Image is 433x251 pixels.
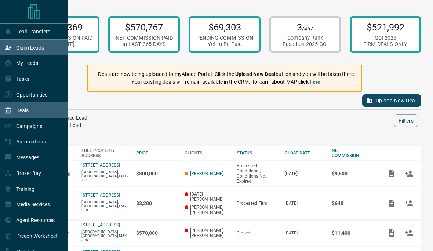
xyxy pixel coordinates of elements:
[400,171,418,176] span: Match Clients
[283,35,328,41] div: Company Rank
[116,41,173,47] div: in LAST 365 DAYS
[332,148,375,158] div: NET COMMISSION
[285,230,324,236] p: [DATE]
[81,193,120,198] a: [STREET_ADDRESS]
[185,205,230,215] p: [PERSON_NAME] [PERSON_NAME]
[362,94,421,107] button: Upload New Deal
[400,230,418,236] span: Match Clients
[383,230,400,236] span: Add / View Documents
[136,150,177,156] div: PRICE
[185,150,230,156] div: CLIENTS
[81,200,129,212] p: [GEOGRAPHIC_DATA],[GEOGRAPHIC_DATA],L5E-3K9
[237,150,277,156] div: STATUS
[394,114,418,127] button: Filters
[116,22,173,33] p: $570,767
[285,150,324,156] div: CLOSE DATE
[196,35,253,41] div: PENDING COMMISSION
[283,22,328,33] p: 3
[98,70,355,78] p: Deals are now being uploaded to myAbode Portal. Click the button and you will be taken there.
[185,228,230,238] p: [PERSON_NAME] [PERSON_NAME]
[237,163,277,184] div: Processed Conditional, Conditions Not Expired
[283,41,328,47] div: Based on 2025 GCI
[237,230,277,236] div: Closed
[332,171,375,177] p: $9,600
[81,230,129,242] p: [GEOGRAPHIC_DATA],[GEOGRAPHIC_DATA],M6K-3R5
[235,71,276,77] strong: Upload New Deal
[237,201,277,206] div: Processed Firm
[383,171,400,176] span: Add / View Documents
[81,148,129,158] div: FULL PROPERTY ADDRESS
[363,35,407,41] div: GCI 2025
[98,78,355,86] p: Your existing deals will remain available in the CRM. To learn about MAP click .
[185,192,230,202] p: [DATE][PERSON_NAME]
[363,41,407,47] div: FIRM DEALS ONLY
[136,200,177,206] p: $3,200
[400,200,418,205] span: Match Clients
[136,230,177,236] p: $570,000
[332,200,375,206] p: $640
[196,22,253,33] p: $69,303
[363,22,407,33] p: $521,992
[310,79,321,85] a: here
[196,41,253,47] div: Yet to Be Paid
[81,170,129,182] p: [GEOGRAPHIC_DATA],[GEOGRAPHIC_DATA],M4X-1L1
[190,171,223,176] a: [PERSON_NAME]
[332,230,375,236] p: $11,400
[81,222,120,228] a: [STREET_ADDRESS]
[81,163,120,168] a: [STREET_ADDRESS]
[116,35,173,41] div: NET COMMISSION PAID
[383,200,400,205] span: Add / View Documents
[285,171,324,176] p: [DATE]
[302,26,313,32] span: /467
[285,201,324,206] p: [DATE]
[136,171,177,177] p: $800,000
